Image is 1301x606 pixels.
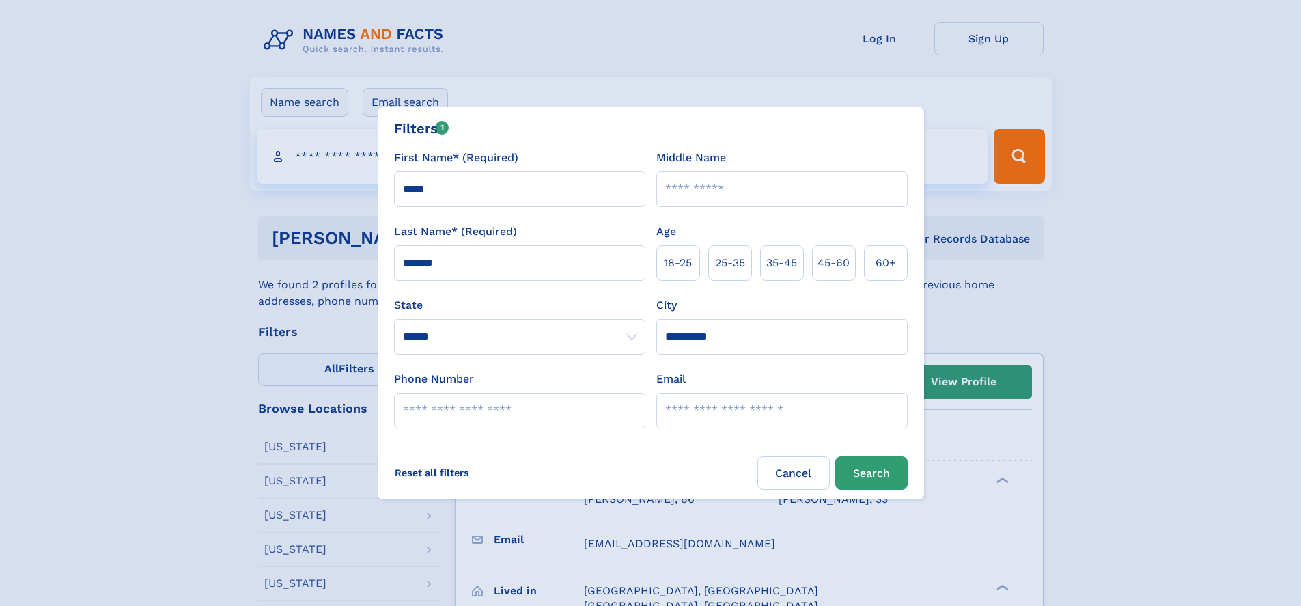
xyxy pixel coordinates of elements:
label: Reset all filters [386,456,478,489]
div: Filters [394,118,449,139]
label: Cancel [757,456,830,490]
label: City [656,297,677,314]
span: 45‑60 [817,255,850,271]
label: Email [656,371,686,387]
span: 18‑25 [664,255,692,271]
label: State [394,297,645,314]
label: Phone Number [394,371,474,387]
span: 35‑45 [766,255,797,271]
span: 60+ [876,255,896,271]
button: Search [835,456,908,490]
label: Age [656,223,676,240]
span: 25‑35 [715,255,745,271]
label: Last Name* (Required) [394,223,517,240]
label: First Name* (Required) [394,150,518,166]
label: Middle Name [656,150,726,166]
